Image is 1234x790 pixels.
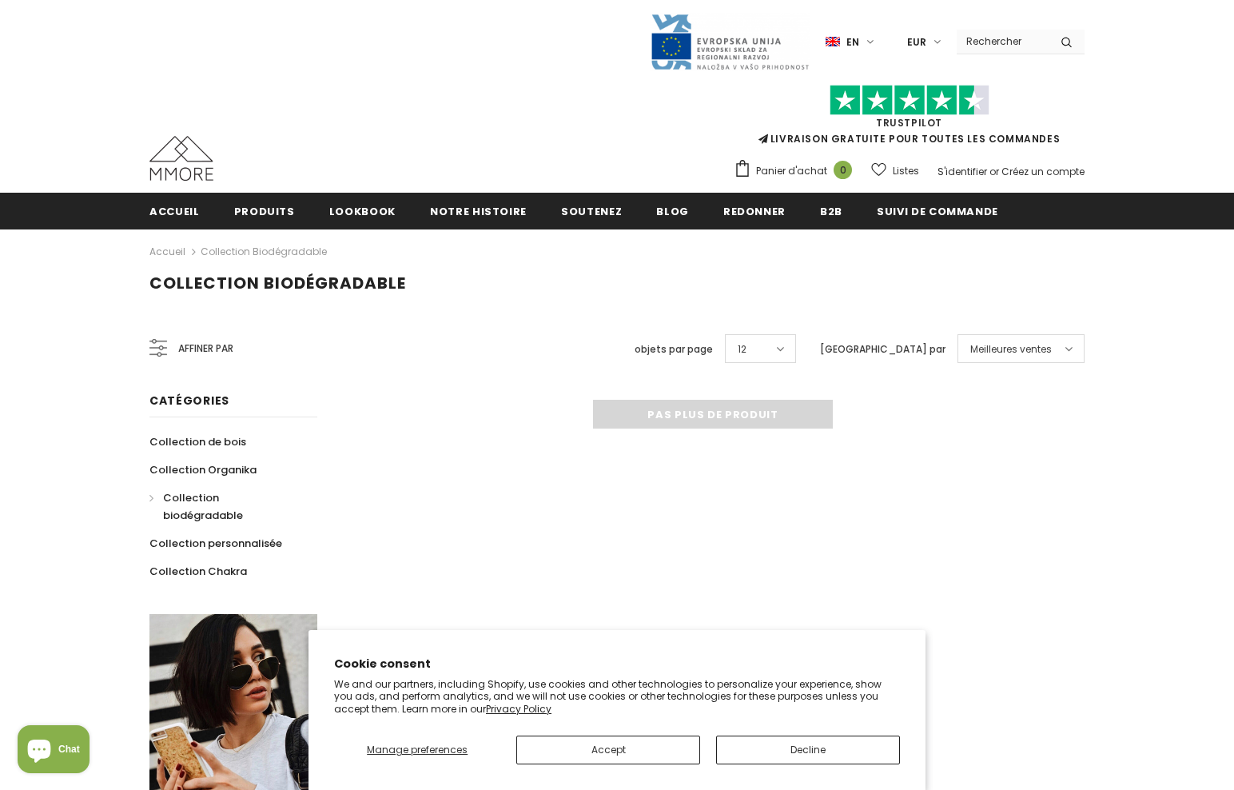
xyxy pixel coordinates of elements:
[334,656,900,672] h2: Cookie consent
[149,434,246,449] span: Collection de bois
[738,341,746,357] span: 12
[149,136,213,181] img: Cas MMORE
[149,536,282,551] span: Collection personnalisée
[149,564,247,579] span: Collection Chakra
[149,204,200,219] span: Accueil
[846,34,859,50] span: en
[334,678,900,716] p: We and our partners, including Shopify, use cookies and other technologies to personalize your ex...
[149,456,257,484] a: Collection Organika
[516,736,700,764] button: Accept
[334,736,500,764] button: Manage preferences
[149,272,406,294] span: Collection biodégradable
[656,204,689,219] span: Blog
[650,34,810,48] a: Javni Razpis
[907,34,926,50] span: EUR
[149,484,300,529] a: Collection biodégradable
[149,428,246,456] a: Collection de bois
[178,340,233,357] span: Affiner par
[826,35,840,49] img: i-lang-1.png
[957,30,1049,53] input: Search Site
[734,92,1085,146] span: LIVRAISON GRATUITE POUR TOUTES LES COMMANDES
[149,529,282,557] a: Collection personnalisée
[834,161,852,179] span: 0
[716,736,900,764] button: Decline
[1001,165,1085,178] a: Créez un compte
[234,193,295,229] a: Produits
[756,163,827,179] span: Panier d'achat
[877,193,998,229] a: Suivi de commande
[234,204,295,219] span: Produits
[830,85,989,116] img: Faites confiance aux étoiles pilotes
[723,204,786,219] span: Redonner
[820,193,842,229] a: B2B
[876,116,942,130] a: TrustPilot
[635,341,713,357] label: objets par page
[561,204,622,219] span: soutenez
[329,204,396,219] span: Lookbook
[149,393,229,409] span: Catégories
[149,557,247,585] a: Collection Chakra
[561,193,622,229] a: soutenez
[820,341,945,357] label: [GEOGRAPHIC_DATA] par
[734,159,860,183] a: Panier d'achat 0
[201,245,327,258] a: Collection biodégradable
[650,13,810,71] img: Javni Razpis
[937,165,987,178] a: S'identifier
[656,193,689,229] a: Blog
[871,157,919,185] a: Listes
[989,165,999,178] span: or
[149,193,200,229] a: Accueil
[163,490,243,523] span: Collection biodégradable
[486,702,551,716] a: Privacy Policy
[149,242,185,261] a: Accueil
[367,743,468,756] span: Manage preferences
[723,193,786,229] a: Redonner
[149,462,257,477] span: Collection Organika
[970,341,1052,357] span: Meilleures ventes
[13,725,94,777] inbox-online-store-chat: Shopify online store chat
[820,204,842,219] span: B2B
[893,163,919,179] span: Listes
[877,204,998,219] span: Suivi de commande
[430,204,527,219] span: Notre histoire
[430,193,527,229] a: Notre histoire
[329,193,396,229] a: Lookbook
